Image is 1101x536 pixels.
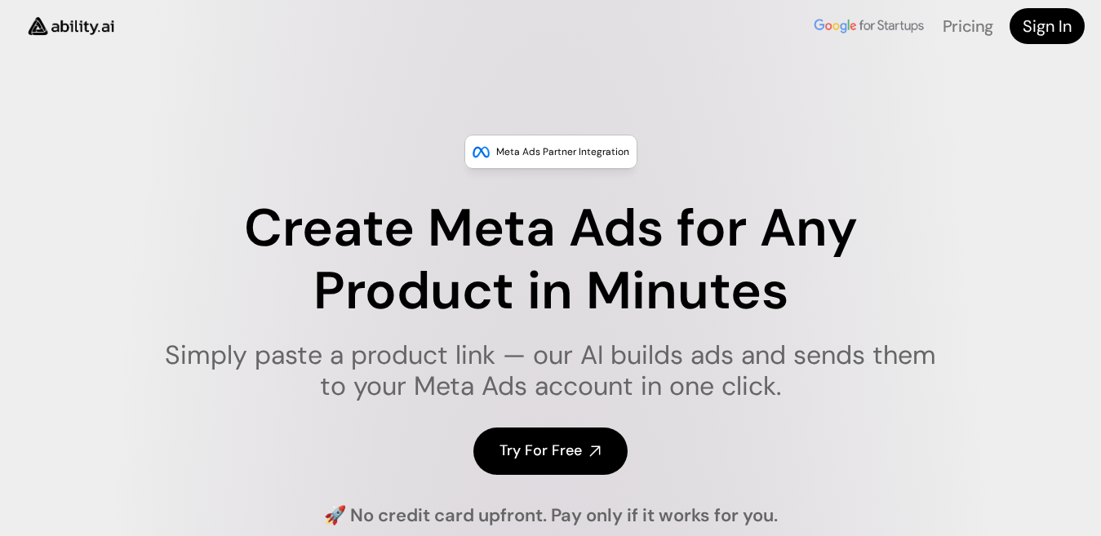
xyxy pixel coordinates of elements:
[1023,15,1072,38] h4: Sign In
[324,503,778,529] h4: 🚀 No credit card upfront. Pay only if it works for you.
[473,427,628,474] a: Try For Free
[499,441,582,461] h4: Try For Free
[1010,8,1085,44] a: Sign In
[154,197,947,323] h1: Create Meta Ads for Any Product in Minutes
[943,16,993,37] a: Pricing
[496,144,629,160] p: Meta Ads Partner Integration
[154,339,947,402] h1: Simply paste a product link — our AI builds ads and sends them to your Meta Ads account in one cl...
